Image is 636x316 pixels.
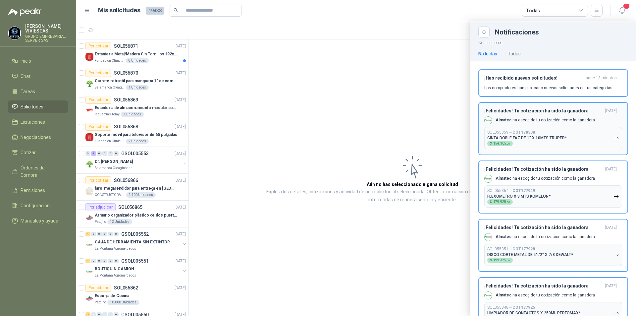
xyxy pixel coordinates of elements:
[146,7,164,15] span: 19438
[485,117,492,124] img: Company Logo
[487,188,535,193] p: SOL055364 →
[605,225,617,230] span: [DATE]
[8,116,68,128] a: Licitaciones
[478,50,497,57] div: No leídas
[98,6,140,15] h1: Mis solicitudes
[485,233,492,241] img: Company Logo
[506,201,510,204] span: ,00
[484,225,603,230] h3: ¡Felicidades! Tu cotización ha sido la ganadora
[484,75,583,81] h3: ¡Has recibido nuevas solicitudes!
[512,305,535,310] b: COT177925
[496,234,511,239] b: Almatec
[21,202,50,209] span: Configuración
[478,102,628,155] button: ¡Felicidades! Tu cotización ha sido la ganadora[DATE] Company LogoAlmatec ha escogido tu cotizaci...
[493,142,510,145] span: 154.105
[484,185,622,208] button: SOL055364→COT177949FLEXOMETRO X 8 MTS KOMELON*$179.928,00
[485,175,492,182] img: Company Logo
[8,161,68,181] a: Órdenes de Compra
[8,100,68,113] a: Solicitudes
[8,70,68,83] a: Chat
[487,252,573,257] p: DISCO CORTE METAL DE 41/2" X 7/8 DEWALT*
[496,292,595,298] p: ha escogido tu cotización como la ganadora
[496,234,595,240] p: ha escogido tu cotización como la ganadora
[526,7,540,14] div: Todas
[478,160,628,214] button: ¡Felicidades! Tu cotización ha sido la ganadora[DATE] Company LogoAlmatec ha escogido tu cotizaci...
[21,103,43,110] span: Solicitudes
[8,199,68,212] a: Configuración
[586,75,617,81] span: hace 13 minutos
[487,311,581,315] p: LIMPIADOR DE CONTACTOS X 250ML PERFOMAX*
[484,85,613,91] p: Los compradores han publicado nuevas solicitudes en tus categorías.
[487,141,513,146] div: $
[174,8,178,13] span: search
[484,166,603,172] h3: ¡Felicidades! Tu cotización ha sido la ganadora
[512,188,535,193] b: COT177949
[21,217,58,224] span: Manuales y ayuda
[506,142,510,145] span: ,00
[487,305,535,310] p: SOL055348 →
[605,283,617,289] span: [DATE]
[496,117,595,123] p: ha escogido tu cotización como la ganadora
[8,184,68,197] a: Remisiones
[605,166,617,172] span: [DATE]
[25,24,68,33] p: [PERSON_NAME] VIVIESCAS
[21,149,36,156] span: Cotizar
[512,247,535,251] b: COT177928
[605,108,617,114] span: [DATE]
[493,200,510,204] span: 179.928
[8,8,42,16] img: Logo peakr
[496,176,595,181] p: ha escogido tu cotización como la ganadora
[8,215,68,227] a: Manuales y ayuda
[8,85,68,98] a: Tareas
[496,293,511,297] b: Almatec
[495,29,628,35] div: Notificaciones
[484,108,603,114] h3: ¡Felicidades! Tu cotización ha sido la ganadora
[21,187,45,194] span: Remisiones
[512,130,535,135] b: COT178308
[8,146,68,159] a: Cotizar
[487,258,513,263] div: $
[487,136,567,140] p: CINTA DOBLE FAZ DE 1" X 10MTS TRUPER*
[478,219,628,272] button: ¡Felicidades! Tu cotización ha sido la ganadora[DATE] Company LogoAlmatec ha escogido tu cotizaci...
[21,57,31,65] span: Inicio
[506,259,510,262] span: ,00
[485,292,492,299] img: Company Logo
[487,247,535,252] p: SOL055351 →
[623,3,630,9] span: 5
[478,27,490,38] button: Close
[8,131,68,144] a: Negociaciones
[25,34,68,42] p: GRUPO EMPRESARIAL SERVER SAS
[21,134,51,141] span: Negociaciones
[508,50,521,57] div: Todas
[493,259,510,262] span: 199.325
[21,118,45,126] span: Licitaciones
[487,199,513,205] div: $
[470,38,636,46] p: Notificaciones
[496,176,511,181] b: Almatec
[21,164,62,179] span: Órdenes de Compra
[616,5,628,17] button: 5
[487,130,535,135] p: SOL055359 →
[484,283,603,289] h3: ¡Felicidades! Tu cotización ha sido la ganadora
[8,55,68,67] a: Inicio
[21,88,35,95] span: Tareas
[484,127,622,149] button: SOL055359→COT178308CINTA DOBLE FAZ DE 1" X 10MTS TRUPER*$154.105,00
[478,69,628,97] button: ¡Has recibido nuevas solicitudes!hace 13 minutos Los compradores han publicado nuevas solicitudes...
[487,194,551,199] p: FLEXOMETRO X 8 MTS KOMELON*
[496,118,511,122] b: Almatec
[484,244,622,266] button: SOL055351→COT177928DISCO CORTE METAL DE 41/2" X 7/8 DEWALT*$199.325,00
[8,27,21,39] img: Company Logo
[21,73,30,80] span: Chat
